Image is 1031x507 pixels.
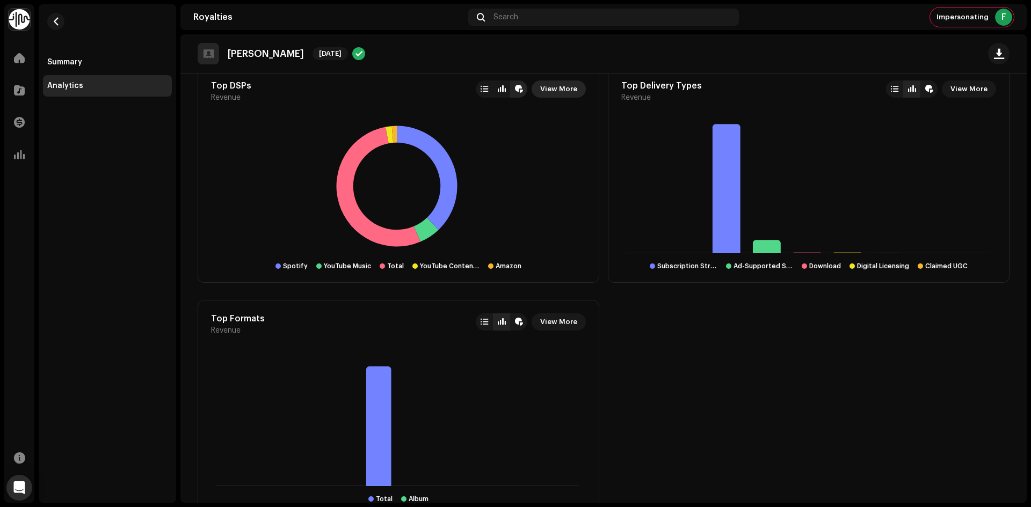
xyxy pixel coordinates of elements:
div: Total [387,262,404,270]
span: Revenue [211,326,241,335]
img: 0f74c21f-6d1c-4dbc-9196-dbddad53419e [9,9,30,30]
div: YouTube Music [324,262,371,270]
span: [DATE] [313,47,348,60]
span: Revenue [211,93,241,102]
div: Top Delivery Types [621,80,702,91]
span: Revenue [621,93,651,102]
button: View More [532,313,586,330]
div: Claimed UGC [925,262,968,270]
div: Digital Licensing [857,262,909,270]
span: View More [950,78,988,100]
re-m-nav-item: Analytics [43,75,172,97]
div: Subscription Streaming [657,262,717,270]
button: View More [942,80,996,98]
div: Top Formats [211,313,265,324]
span: Search [493,13,518,21]
div: Album [409,495,429,503]
button: View More [532,80,586,98]
div: Amazon [496,262,521,270]
div: Total [376,495,393,503]
re-m-nav-item: Summary [43,52,172,73]
div: Open Intercom Messenger [6,475,32,501]
p: [PERSON_NAME] [228,48,304,60]
span: View More [540,78,577,100]
div: F [995,9,1012,26]
div: Analytics [47,82,83,90]
div: Summary [47,58,82,67]
div: Download [809,262,841,270]
span: View More [540,311,577,333]
div: Royalties [193,13,464,21]
div: YouTube Content ID [420,262,480,270]
span: Impersonating [936,13,989,21]
div: Top DSPs [211,80,251,91]
div: Ad-Supported Streaming [734,262,794,270]
div: Spotify [283,262,308,270]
